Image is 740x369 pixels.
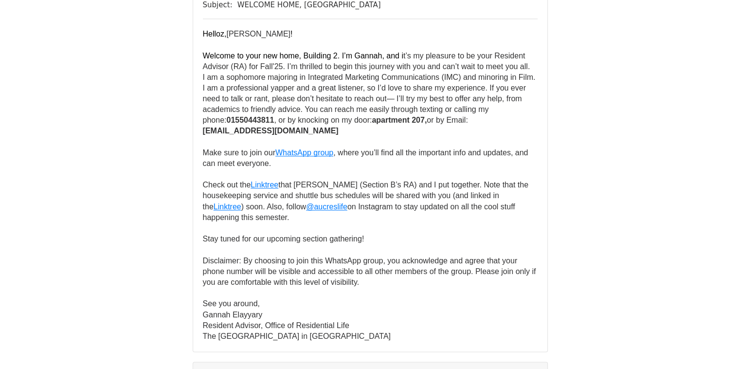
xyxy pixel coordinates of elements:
font: Disclaimer: By choosing to join this WhatsApp group, you acknowledge and agree that your phone nu... [203,257,538,286]
font: Gannah Elayyary [203,311,263,319]
a: Linktree [214,203,241,211]
span: ) soon. Also, follow [241,203,306,211]
span: , or by knocking on my door: [274,116,372,124]
span: , where you’ll find all the important info and updates, and can meet everyone. [203,148,530,167]
span: Welcome to your new home, Building 2. I’m Gannah, and i [203,52,403,60]
font: Resident Advisor, Office of Residential Life [203,321,349,330]
font: See you around, [203,299,260,308]
font: The [GEOGRAPHIC_DATA] in [GEOGRAPHIC_DATA] [203,332,391,340]
a: @aucreslife [306,203,347,211]
span: Make sure to join our [203,148,275,157]
iframe: Chat Widget [691,322,740,369]
span: ! [290,30,292,38]
span: Check out the [203,181,251,189]
span: or by Email: [427,116,468,124]
a: WhatsApp group [275,148,333,157]
span: 01550443811 [226,116,274,124]
span: I am a sophomore majoring in Integrated Marketing Communications (IMC) and minoring in Film. I am... [203,73,538,124]
span: Helloz, [203,30,227,38]
span: t’s my pleasure to be your Resident Advisor (RA) for Fall'25. I’m thrilled to begin this journey ... [203,52,530,71]
a: Linktree [251,181,278,189]
span: [EMAIL_ADDRESS][DOMAIN_NAME] [203,127,339,135]
span: that [PERSON_NAME] (Section B’s RA) and I put together. Note that the housekeeping service and sh... [203,181,531,210]
font: Stay tuned for our upcoming section gathering! [203,235,364,243]
font: [PERSON_NAME] [203,30,293,38]
span: on Instagram to stay updated on all the cool stuff happening this semester. [203,203,518,221]
span: apartment 207, [372,116,427,124]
